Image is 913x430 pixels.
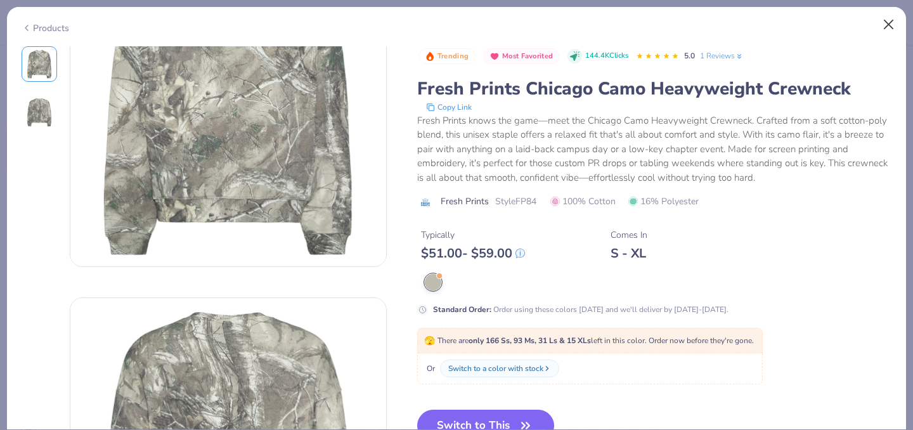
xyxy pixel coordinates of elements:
span: Or [424,363,435,374]
div: Order using these colors [DATE] and we'll deliver by [DATE]-[DATE]. [433,304,728,315]
div: 5.0 Stars [636,46,679,67]
div: Switch to a color with stock [448,363,543,374]
button: Badge Button [483,48,560,65]
strong: only 166 Ss, 93 Ms, 31 Ls & 15 XLs [469,336,591,346]
div: Typically [421,228,525,242]
img: Front [24,49,55,79]
img: Trending sort [425,51,435,62]
img: brand logo [417,197,434,207]
span: Style FP84 [495,195,536,208]
button: copy to clipboard [422,101,476,114]
span: There are left in this color. Order now before they're gone. [424,336,754,346]
span: 144.4K Clicks [585,51,628,62]
span: 100% Cotton [550,195,616,208]
span: Trending [437,53,469,60]
div: Fresh Prints Chicago Camo Heavyweight Crewneck [417,77,892,101]
strong: Standard Order : [433,304,491,315]
img: Back [24,97,55,127]
button: Close [877,13,901,37]
span: Fresh Prints [441,195,489,208]
div: Comes In [611,228,647,242]
button: Badge Button [418,48,476,65]
span: Most Favorited [502,53,553,60]
div: Products [22,22,69,35]
button: Switch to a color with stock [440,360,559,377]
div: $ 51.00 - $ 59.00 [421,245,525,261]
span: 16% Polyester [628,195,699,208]
a: 1 Reviews [700,50,744,62]
span: 🫣 [424,335,435,347]
span: 5.0 [684,51,695,61]
div: Fresh Prints knows the game—meet the Chicago Camo Heavyweight Crewneck. Crafted from a soft cotto... [417,114,892,185]
div: S - XL [611,245,647,261]
img: Most Favorited sort [489,51,500,62]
